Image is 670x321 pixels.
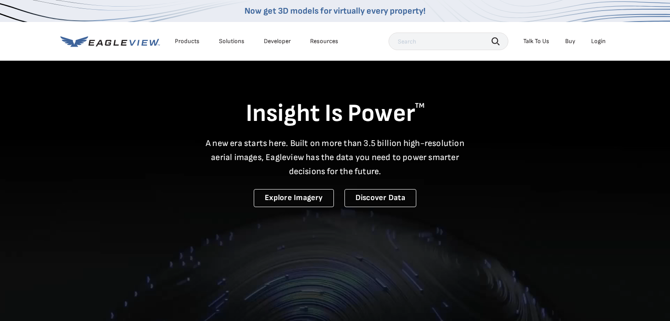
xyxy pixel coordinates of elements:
[219,37,244,45] div: Solutions
[565,37,575,45] a: Buy
[200,136,470,179] p: A new era starts here. Built on more than 3.5 billion high-resolution aerial images, Eagleview ha...
[344,189,416,207] a: Discover Data
[244,6,426,16] a: Now get 3D models for virtually every property!
[415,102,425,110] sup: TM
[310,37,338,45] div: Resources
[591,37,606,45] div: Login
[264,37,291,45] a: Developer
[175,37,200,45] div: Products
[60,98,610,129] h1: Insight Is Power
[389,33,508,50] input: Search
[254,189,334,207] a: Explore Imagery
[523,37,549,45] div: Talk To Us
